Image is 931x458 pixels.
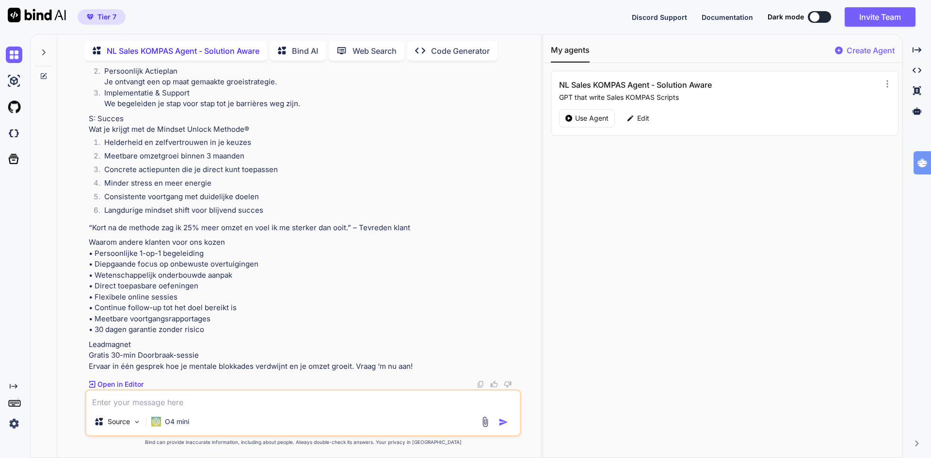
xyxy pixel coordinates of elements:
[702,13,753,21] span: Documentation
[6,415,22,432] img: settings
[97,12,116,22] span: Tier 7
[575,113,609,123] p: Use Agent
[353,45,397,57] p: Web Search
[107,45,259,57] p: NL Sales KOMPAS Agent - Solution Aware
[97,379,144,389] p: Open in Editor
[702,12,753,22] button: Documentation
[431,45,490,57] p: Code Generator
[632,12,687,22] button: Discord Support
[89,339,519,372] p: Leadmagnet Gratis 30-min Doorbraak-sessie Ervaar in één gesprek hoe je mentale blokkades verdwijn...
[559,93,876,102] p: GPT that write Sales KOMPAS Scripts
[6,73,22,89] img: ai-studio
[480,416,491,427] img: attachment
[637,113,649,123] p: Edit
[85,439,521,446] p: Bind can provide inaccurate information, including about people. Always double-check its answers....
[165,417,189,426] p: O4 mini
[96,164,519,178] li: Concrete actiepunten die je direct kunt toepassen
[6,47,22,63] img: chat
[151,417,161,426] img: O4 mini
[8,8,66,22] img: Bind AI
[504,380,512,388] img: dislike
[89,113,519,135] p: S: Succes Wat je krijgt met de Mindset Unlock Methode®
[78,9,126,25] button: premiumTier 7
[490,380,498,388] img: like
[87,14,94,20] img: premium
[498,417,508,427] img: icon
[292,45,318,57] p: Bind AI
[847,45,895,56] p: Create Agent
[6,99,22,115] img: githubLight
[96,151,519,164] li: Meetbare omzetgroei binnen 3 maanden
[6,125,22,142] img: darkCloudIdeIcon
[845,7,915,27] button: Invite Team
[96,88,519,110] li: Implementatie & Support We begeleiden je stap voor stap tot je barrières weg zijn.
[768,12,804,22] span: Dark mode
[551,44,590,63] button: My agents
[96,178,519,191] li: Minder stress en meer energie
[477,380,484,388] img: copy
[632,13,687,21] span: Discord Support
[133,418,141,426] img: Pick Models
[96,66,519,88] li: Persoonlijk Actieplan Je ontvangt een op maat gemaakte groeistrategie.
[559,79,781,91] h3: NL Sales KOMPAS Agent - Solution Aware
[96,191,519,205] li: Consistente voortgang met duidelijke doelen
[96,205,519,219] li: Langdurige mindset shift voor blijvend succes
[108,417,130,426] p: Source
[89,237,519,335] p: Waarom andere klanten voor ons kozen • Persoonlijke 1-op-1 begeleiding • Diepgaande focus op onbe...
[89,222,519,234] p: “Kort na de methode zag ik 25% meer omzet en voel ik me sterker dan ooit.” – Tevreden klant
[96,137,519,151] li: Helderheid en zelfvertrouwen in je keuzes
